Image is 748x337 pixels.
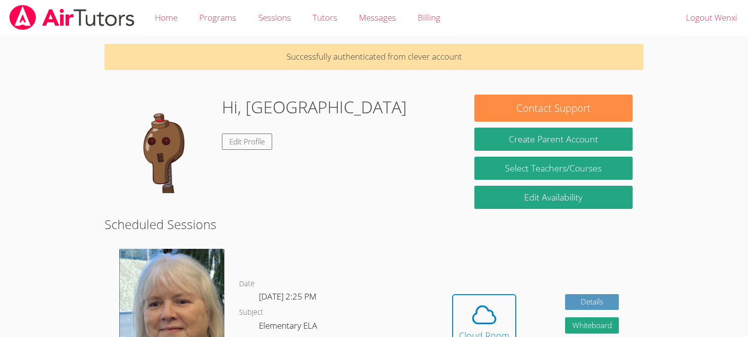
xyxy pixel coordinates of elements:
[259,291,317,302] span: [DATE] 2:25 PM
[474,128,632,151] button: Create Parent Account
[239,278,254,290] dt: Date
[105,215,643,234] h2: Scheduled Sessions
[222,95,407,120] h1: Hi, [GEOGRAPHIC_DATA]
[474,95,632,122] button: Contact Support
[105,44,643,70] p: Successfully authenticated from clever account
[259,319,319,336] dd: Elementary ELA
[222,134,272,150] a: Edit Profile
[359,12,396,23] span: Messages
[565,317,619,334] button: Whiteboard
[239,306,263,319] dt: Subject
[474,186,632,209] a: Edit Availability
[474,157,632,180] a: Select Teachers/Courses
[8,5,136,30] img: airtutors_banner-c4298cdbf04f3fff15de1276eac7730deb9818008684d7c2e4769d2f7ddbe033.png
[565,294,619,310] a: Details
[115,95,214,193] img: default.png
